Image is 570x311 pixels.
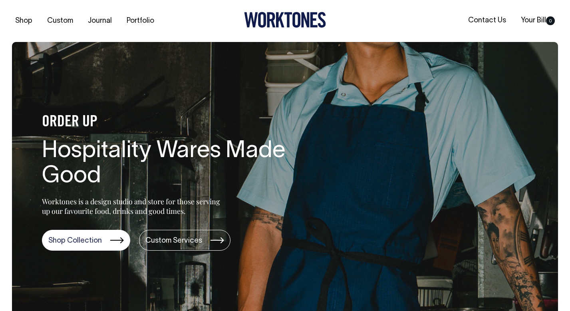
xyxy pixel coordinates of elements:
[123,14,157,28] a: Portfolio
[85,14,115,28] a: Journal
[546,16,555,25] span: 0
[42,139,298,190] h1: Hospitality Wares Made Good
[139,230,230,251] a: Custom Services
[42,230,130,251] a: Shop Collection
[518,14,558,27] a: Your Bill0
[42,114,298,131] h4: ORDER UP
[44,14,76,28] a: Custom
[465,14,509,27] a: Contact Us
[12,14,36,28] a: Shop
[42,197,224,216] p: Worktones is a design studio and store for those serving up our favourite food, drinks and good t...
